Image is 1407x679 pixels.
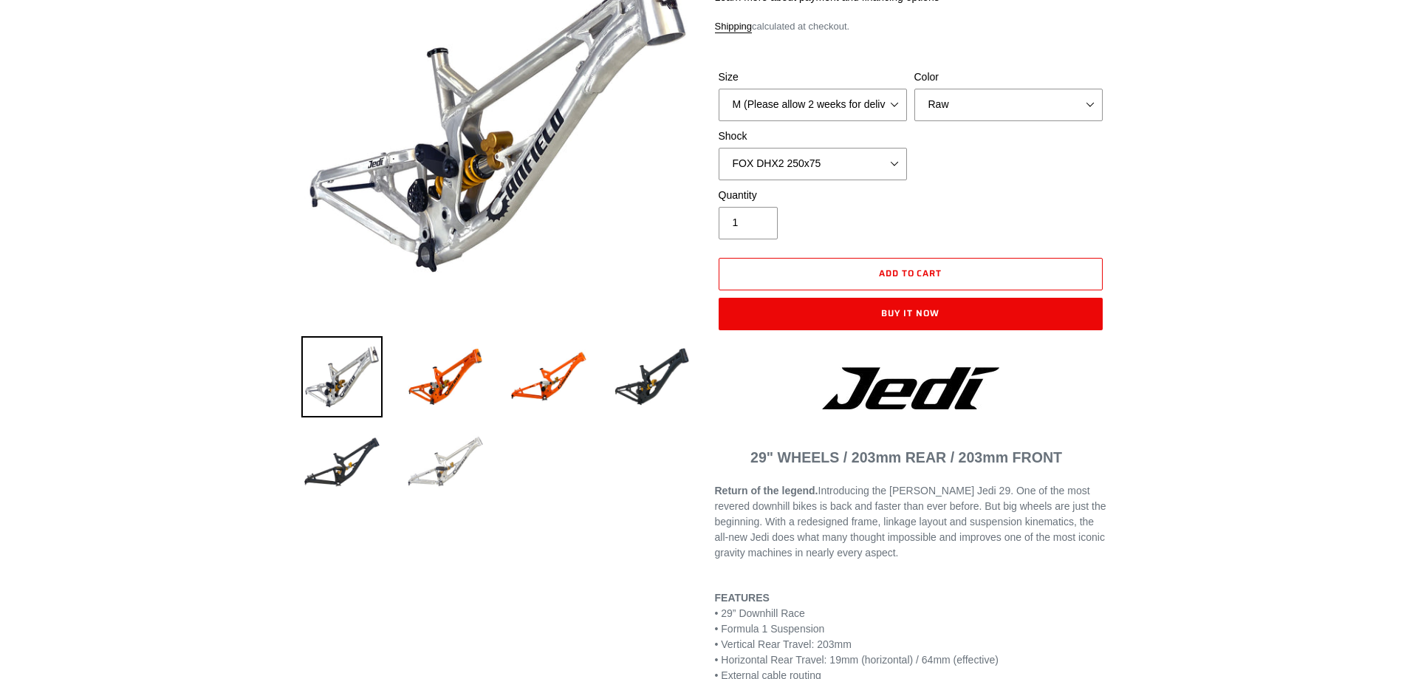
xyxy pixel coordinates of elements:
[719,188,907,203] label: Quantity
[715,19,1106,34] div: calculated at checkout.
[612,336,693,417] img: Load image into Gallery viewer, JEDI 29 - Frameset
[719,129,907,144] label: Shock
[715,623,825,635] span: • Formula 1 Suspension
[715,21,753,33] a: Shipping
[715,485,1106,559] span: Introducing the [PERSON_NAME] Jedi 29. One of the most revered downhill bikes is back and faster ...
[719,258,1103,290] button: Add to cart
[879,266,942,280] span: Add to cart
[405,422,486,503] img: Load image into Gallery viewer, JEDI 29 - Frameset
[508,336,589,417] img: Load image into Gallery viewer, JEDI 29 - Frameset
[301,336,383,417] img: Load image into Gallery viewer, JEDI 29 - Frameset
[301,422,383,503] img: Load image into Gallery viewer, JEDI 29 - Frameset
[715,607,805,619] span: • 29” Downhill Race
[715,485,818,497] b: Return of the legend.
[715,592,770,604] b: FEATURES
[750,449,1062,465] span: 29" WHEELS / 203mm REAR / 203mm FRONT
[914,69,1103,85] label: Color
[719,69,907,85] label: Size
[715,638,999,666] span: • Vertical Rear Travel: 203mm • Horizontal Rear Travel: 19mm (horizontal) / 64mm (effective)
[719,298,1103,330] button: Buy it now
[405,336,486,417] img: Load image into Gallery viewer, JEDI 29 - Frameset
